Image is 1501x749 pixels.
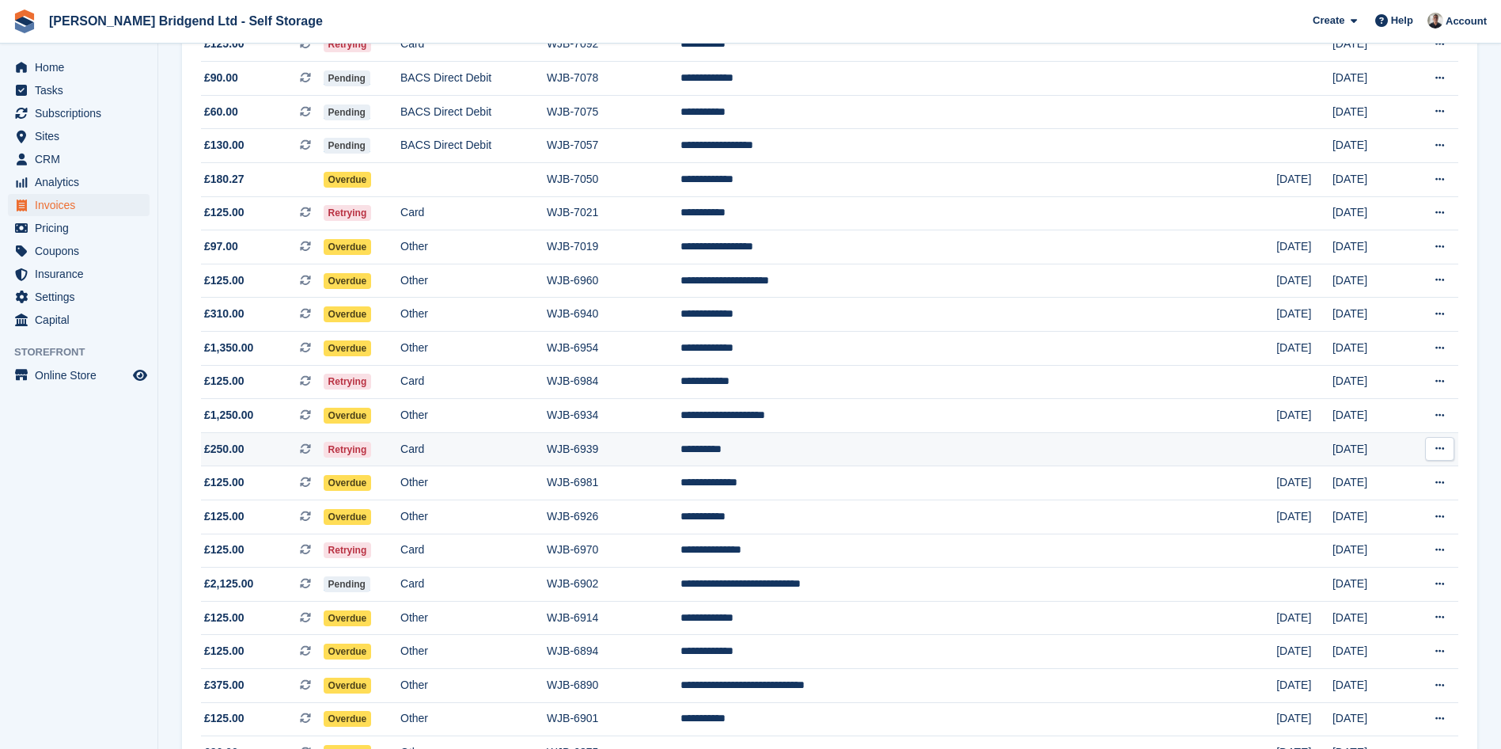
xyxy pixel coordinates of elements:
[204,36,244,52] span: £125.00
[35,56,130,78] span: Home
[1276,466,1332,500] td: [DATE]
[8,364,150,386] a: menu
[35,171,130,193] span: Analytics
[8,240,150,262] a: menu
[35,79,130,101] span: Tasks
[204,272,244,289] span: £125.00
[324,644,372,660] span: Overdue
[1332,264,1405,298] td: [DATE]
[547,466,680,500] td: WJB-6981
[1276,500,1332,534] td: [DATE]
[8,148,150,170] a: menu
[204,204,244,221] span: £125.00
[204,643,244,660] span: £125.00
[204,70,238,86] span: £90.00
[204,238,238,255] span: £97.00
[8,194,150,216] a: menu
[400,230,547,264] td: Other
[400,365,547,399] td: Card
[8,286,150,308] a: menu
[1391,13,1413,29] span: Help
[1276,230,1332,264] td: [DATE]
[13,10,36,33] img: stora-icon-8386f47178a22dfd0bd8f6a31ec36ba5ce8667c1dd55bd0f319d3a0aa187defe.svg
[547,196,680,230] td: WJB-7021
[400,28,547,62] td: Card
[1332,534,1405,568] td: [DATE]
[400,466,547,500] td: Other
[400,500,547,534] td: Other
[131,366,150,385] a: Preview store
[8,102,150,124] a: menu
[35,148,130,170] span: CRM
[204,677,244,694] span: £375.00
[1427,13,1443,29] img: Rhys Jones
[1332,230,1405,264] td: [DATE]
[8,79,150,101] a: menu
[547,635,680,669] td: WJB-6894
[547,668,680,702] td: WJB-6890
[324,678,372,694] span: Overdue
[1332,129,1405,163] td: [DATE]
[324,542,372,558] span: Retrying
[1332,635,1405,669] td: [DATE]
[1332,601,1405,635] td: [DATE]
[8,125,150,147] a: menu
[324,475,372,491] span: Overdue
[547,365,680,399] td: WJB-6984
[547,702,680,736] td: WJB-6901
[35,102,130,124] span: Subscriptions
[324,374,372,390] span: Retrying
[1276,702,1332,736] td: [DATE]
[547,332,680,366] td: WJB-6954
[1313,13,1344,29] span: Create
[324,610,372,626] span: Overdue
[204,474,244,491] span: £125.00
[324,306,372,322] span: Overdue
[1276,635,1332,669] td: [DATE]
[400,432,547,466] td: Card
[204,104,238,120] span: £60.00
[1332,668,1405,702] td: [DATE]
[400,264,547,298] td: Other
[35,286,130,308] span: Settings
[204,576,253,592] span: £2,125.00
[400,568,547,602] td: Card
[547,163,680,197] td: WJB-7050
[35,240,130,262] span: Coupons
[324,172,372,188] span: Overdue
[547,399,680,433] td: WJB-6934
[400,95,547,129] td: BACS Direct Debit
[8,217,150,239] a: menu
[204,171,244,188] span: £180.27
[1332,702,1405,736] td: [DATE]
[324,340,372,356] span: Overdue
[400,62,547,96] td: BACS Direct Debit
[1332,332,1405,366] td: [DATE]
[35,364,130,386] span: Online Store
[324,442,372,458] span: Retrying
[1332,28,1405,62] td: [DATE]
[324,138,370,154] span: Pending
[400,399,547,433] td: Other
[204,710,244,727] span: £125.00
[547,534,680,568] td: WJB-6970
[8,56,150,78] a: menu
[35,125,130,147] span: Sites
[14,344,157,360] span: Storefront
[35,194,130,216] span: Invoices
[547,95,680,129] td: WJB-7075
[43,8,329,34] a: [PERSON_NAME] Bridgend Ltd - Self Storage
[400,332,547,366] td: Other
[204,542,244,558] span: £125.00
[547,28,680,62] td: WJB-7092
[204,340,253,356] span: £1,350.00
[8,263,150,285] a: menu
[1276,601,1332,635] td: [DATE]
[35,309,130,331] span: Capital
[1332,568,1405,602] td: [DATE]
[547,264,680,298] td: WJB-6960
[1332,62,1405,96] td: [DATE]
[400,298,547,332] td: Other
[1276,163,1332,197] td: [DATE]
[204,306,244,322] span: £310.00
